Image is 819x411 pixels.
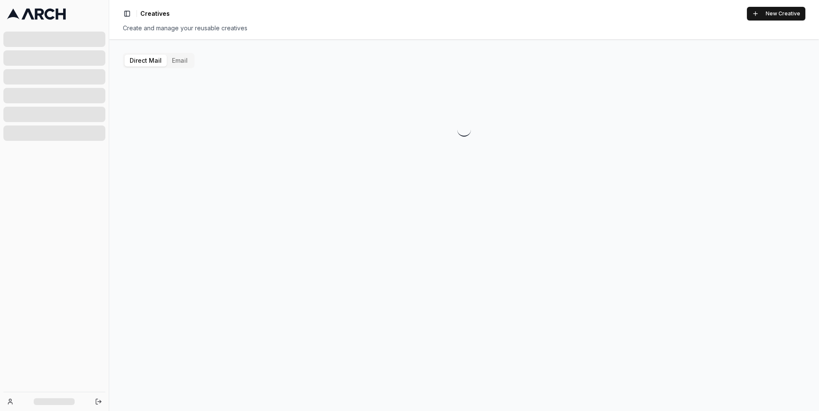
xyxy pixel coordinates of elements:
button: New Creative [747,7,805,20]
button: Log out [93,396,105,408]
span: Creatives [140,9,170,18]
div: Create and manage your reusable creatives [123,24,805,32]
button: Email [167,55,193,67]
nav: breadcrumb [140,9,170,18]
button: Direct Mail [125,55,167,67]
